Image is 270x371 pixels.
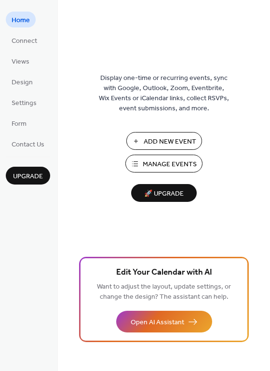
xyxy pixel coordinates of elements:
[12,140,44,150] span: Contact Us
[12,36,37,46] span: Connect
[116,311,212,332] button: Open AI Assistant
[12,57,29,67] span: Views
[12,78,33,88] span: Design
[6,74,39,90] a: Design
[12,119,27,129] span: Form
[12,98,37,108] span: Settings
[125,155,202,172] button: Manage Events
[12,15,30,26] span: Home
[143,159,197,170] span: Manage Events
[131,184,197,202] button: 🚀 Upgrade
[6,53,35,69] a: Views
[99,73,229,114] span: Display one-time or recurring events, sync with Google, Outlook, Zoom, Eventbrite, Wix Events or ...
[6,12,36,27] a: Home
[116,266,212,279] span: Edit Your Calendar with AI
[144,137,196,147] span: Add New Event
[6,136,50,152] a: Contact Us
[126,132,202,150] button: Add New Event
[131,318,184,328] span: Open AI Assistant
[137,187,191,200] span: 🚀 Upgrade
[6,32,43,48] a: Connect
[97,280,231,304] span: Want to adjust the layout, update settings, or change the design? The assistant can help.
[6,167,50,185] button: Upgrade
[13,172,43,182] span: Upgrade
[6,94,42,110] a: Settings
[6,115,32,131] a: Form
